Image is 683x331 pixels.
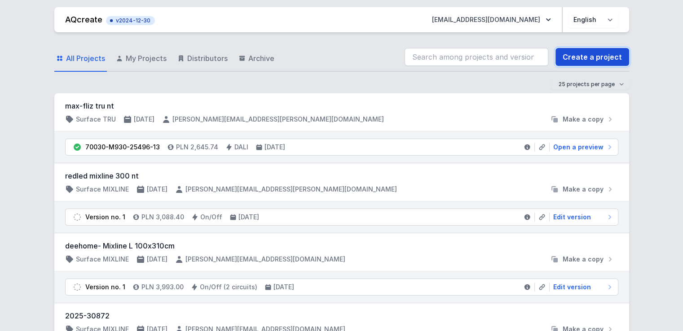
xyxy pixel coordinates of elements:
[106,14,155,25] button: v2024-12-30
[65,15,102,24] a: AQcreate
[141,283,184,292] h4: PLN 3,993.00
[563,255,604,264] span: Make a copy
[172,115,384,124] h4: [PERSON_NAME][EMAIL_ADDRESS][PERSON_NAME][DOMAIN_NAME]
[550,143,614,152] a: Open a preview
[248,53,274,64] span: Archive
[73,213,82,222] img: draft.svg
[147,185,167,194] h4: [DATE]
[553,213,591,222] span: Edit version
[546,255,618,264] button: Make a copy
[273,283,294,292] h4: [DATE]
[234,143,248,152] h4: DALI
[176,46,229,72] a: Distributors
[85,283,125,292] div: Version no. 1
[563,115,604,124] span: Make a copy
[546,115,618,124] button: Make a copy
[54,46,107,72] a: All Projects
[76,115,116,124] h4: Surface TRU
[185,255,345,264] h4: [PERSON_NAME][EMAIL_ADDRESS][DOMAIN_NAME]
[405,48,548,66] input: Search among projects and versions...
[237,46,276,72] a: Archive
[76,185,129,194] h4: Surface MIXLINE
[550,213,614,222] a: Edit version
[134,115,154,124] h4: [DATE]
[65,100,618,111] h3: max-fliz tru nt
[264,143,285,152] h4: [DATE]
[65,310,618,321] h3: 2025-30872
[550,283,614,292] a: Edit version
[553,143,604,152] span: Open a preview
[185,185,397,194] h4: [PERSON_NAME][EMAIL_ADDRESS][PERSON_NAME][DOMAIN_NAME]
[73,283,82,292] img: draft.svg
[85,213,125,222] div: Version no. 1
[114,46,168,72] a: My Projects
[238,213,259,222] h4: [DATE]
[563,185,604,194] span: Make a copy
[66,53,105,64] span: All Projects
[85,143,160,152] div: 70030-M930-25496-13
[126,53,167,64] span: My Projects
[176,143,218,152] h4: PLN 2,645.74
[65,240,618,251] h3: deehome- Mixline L 100x310cm
[568,12,618,28] select: Choose language
[187,53,228,64] span: Distributors
[546,185,618,194] button: Make a copy
[555,48,629,66] a: Create a project
[200,213,222,222] h4: On/Off
[200,283,257,292] h4: On/Off (2 circuits)
[65,170,618,181] h3: redled mixline 300 nt
[425,12,558,28] button: [EMAIL_ADDRESS][DOMAIN_NAME]
[553,283,591,292] span: Edit version
[76,255,129,264] h4: Surface MIXLINE
[141,213,184,222] h4: PLN 3,088.40
[110,17,150,24] span: v2024-12-30
[147,255,167,264] h4: [DATE]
